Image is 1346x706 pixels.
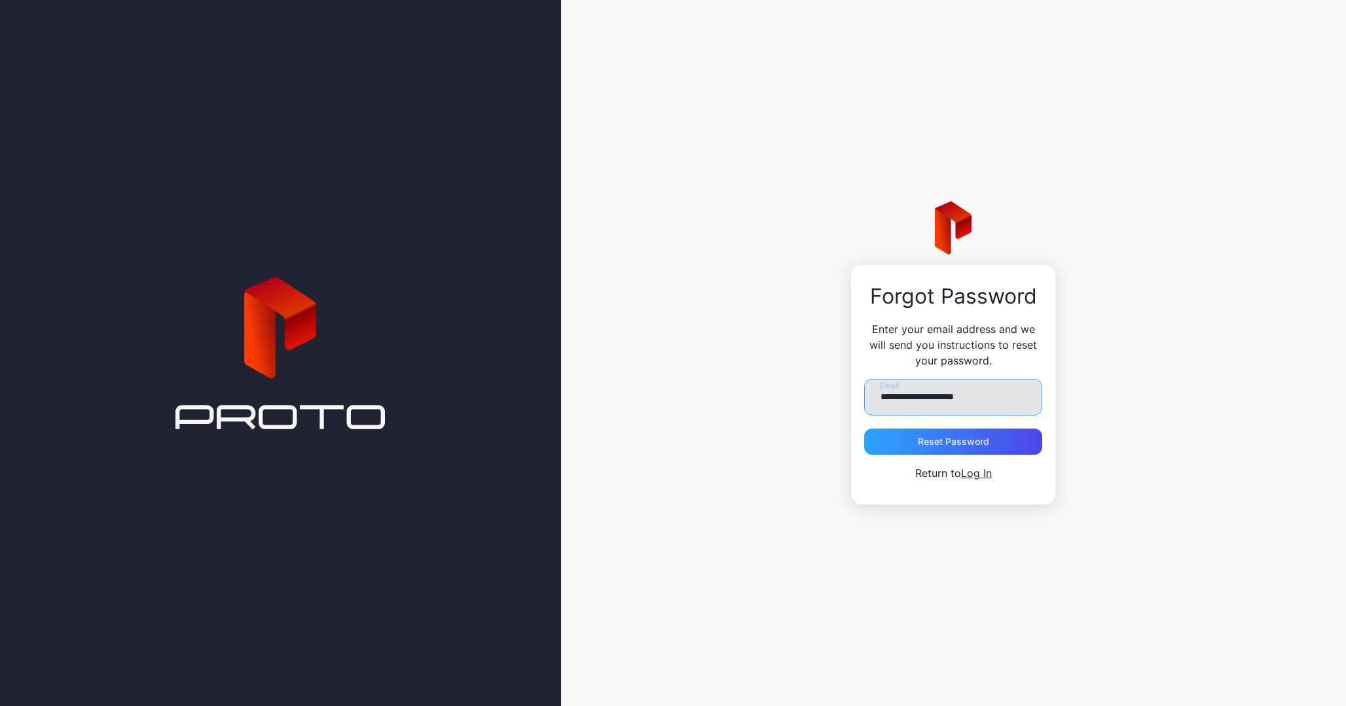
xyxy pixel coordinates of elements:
p: Enter your email address and we will send you instructions to reset your password. [864,321,1042,368]
p: Return to [864,465,1042,481]
button: Reset Password [864,429,1042,455]
div: Reset Password [918,436,989,447]
input: Email [864,379,1042,415]
a: Log In [961,467,992,480]
div: Forgot Password [864,285,1042,308]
